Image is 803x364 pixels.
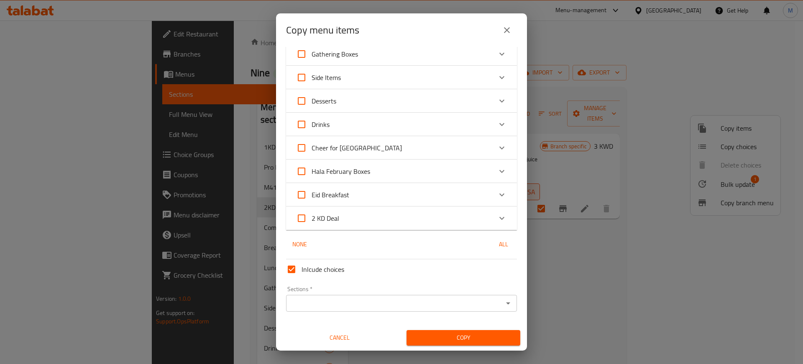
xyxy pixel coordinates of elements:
div: Expand [286,136,517,160]
div: Expand [286,42,517,66]
div: Expand [286,113,517,136]
span: Cheer for [GEOGRAPHIC_DATA] [312,142,402,154]
input: Select section [289,297,501,309]
span: None [289,239,309,250]
span: Eid Breakfast [312,188,349,201]
label: Acknowledge [292,114,330,134]
label: Acknowledge [292,208,339,228]
label: Acknowledge [292,67,341,88]
button: Open [502,297,514,309]
button: None [286,237,313,252]
button: Cancel [283,330,396,346]
div: Expand [286,207,517,230]
button: close [497,20,517,40]
span: Drinks [312,118,330,131]
span: Side Items [312,71,341,84]
label: Acknowledge [292,44,358,64]
h2: Copy menu items [286,23,359,37]
label: Acknowledge [292,138,402,158]
button: Copy [407,330,520,346]
div: Expand [286,66,517,89]
span: Desserts [312,95,336,107]
span: Copy [413,333,514,343]
div: Expand [286,160,517,183]
label: Acknowledge [292,185,349,205]
span: Inlcude choices [302,264,344,274]
span: Hala February Boxes [312,165,370,178]
div: Expand [286,183,517,207]
span: All [494,239,514,250]
label: Acknowledge [292,161,370,181]
span: Gathering Boxes [312,48,358,60]
label: Acknowledge [292,91,336,111]
div: Expand [286,89,517,113]
button: All [490,237,517,252]
span: Cancel [286,333,393,343]
span: 2 KD Deal [312,212,339,225]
